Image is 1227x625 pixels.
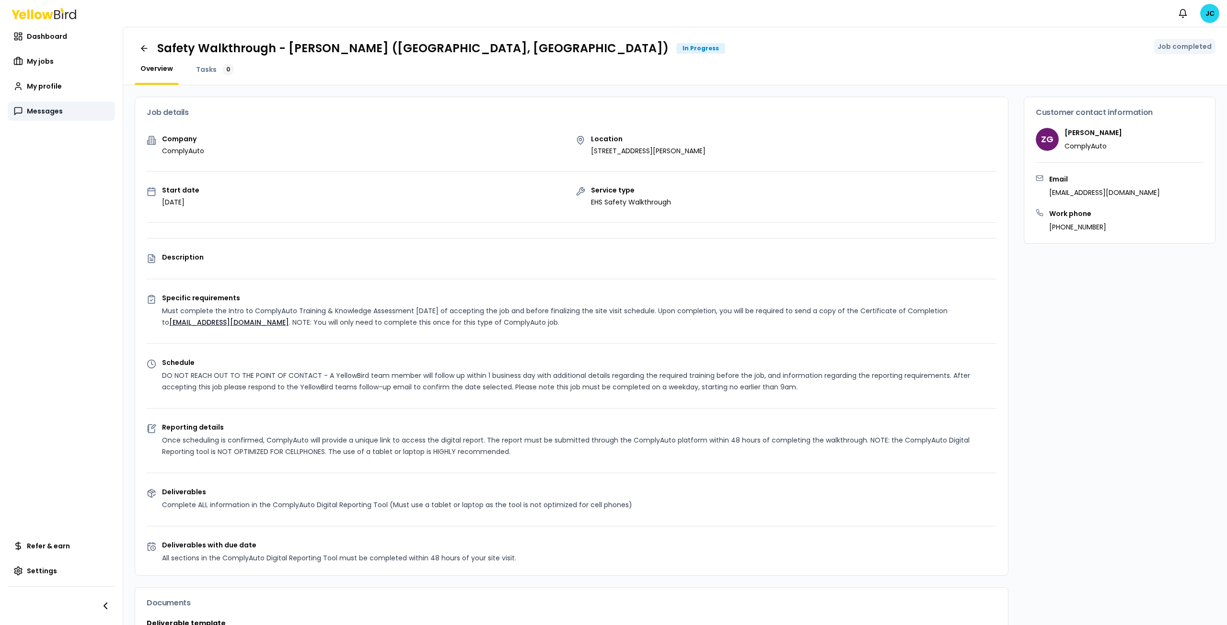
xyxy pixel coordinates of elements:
p: DO NOT REACH OUT TO THE POINT OF CONTACT - A YellowBird team member will follow up within 1 busin... [162,370,996,393]
p: Must complete the Intro to ComplyAuto Training & Knowledge Assessment [DATE] of accepting the job... [162,305,996,328]
span: Overview [140,64,173,73]
p: Deliverables with due date [162,542,996,548]
p: [DATE] [162,197,199,207]
p: Complete ALL information in the ComplyAuto Digital Reporting Tool (Must use a tablet or laptop as... [162,499,996,511]
span: ZG [1036,128,1059,151]
p: [STREET_ADDRESS][PERSON_NAME] [591,146,706,156]
p: Schedule [162,359,996,366]
span: Dashboard [27,32,67,41]
a: Tasks0 [190,64,240,75]
p: [PHONE_NUMBER] [1049,222,1106,232]
a: Overview [135,64,179,73]
span: My jobs [27,57,54,66]
p: [EMAIL_ADDRESS][DOMAIN_NAME] [1049,188,1160,197]
p: Once scheduling is confirmed, ComplyAuto will provide a unique link to access the digital report.... [162,434,996,457]
h1: Safety Walkthrough - [PERSON_NAME] ([GEOGRAPHIC_DATA], [GEOGRAPHIC_DATA]) [157,41,669,56]
h3: Documents [147,599,996,607]
p: ComplyAuto [162,146,204,156]
span: Settings [27,566,57,576]
button: Job completed [1154,39,1215,54]
a: My profile [8,77,115,96]
p: Service type [591,187,671,193]
h3: Work phone [1049,209,1106,218]
div: 0 [222,64,234,75]
p: Description [162,254,996,261]
span: Messages [27,106,63,116]
span: Refer & earn [27,541,70,551]
a: Messages [8,102,115,121]
p: Deliverables [162,489,996,495]
a: Settings [8,561,115,580]
p: Company [162,136,204,142]
p: Specific requirements [162,295,996,301]
p: All sections in the ComplyAuto Digital Reporting Tool must be completed within 48 hours of your s... [162,552,996,564]
span: Tasks [196,65,217,74]
a: My jobs [8,52,115,71]
p: Start date [162,187,199,193]
a: [EMAIL_ADDRESS][DOMAIN_NAME] [169,318,289,327]
h3: Job details [147,109,996,116]
h3: Customer contact information [1036,109,1204,116]
a: Dashboard [8,27,115,46]
div: In Progress [676,43,725,54]
h4: [PERSON_NAME] [1065,128,1122,137]
p: Location [591,136,706,142]
span: My profile [27,81,62,91]
span: JC [1200,4,1219,23]
p: ComplyAuto [1065,141,1122,151]
p: Reporting details [162,424,996,431]
a: Refer & earn [8,536,115,556]
h3: Email [1049,174,1160,184]
p: EHS Safety Walkthrough [591,197,671,207]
